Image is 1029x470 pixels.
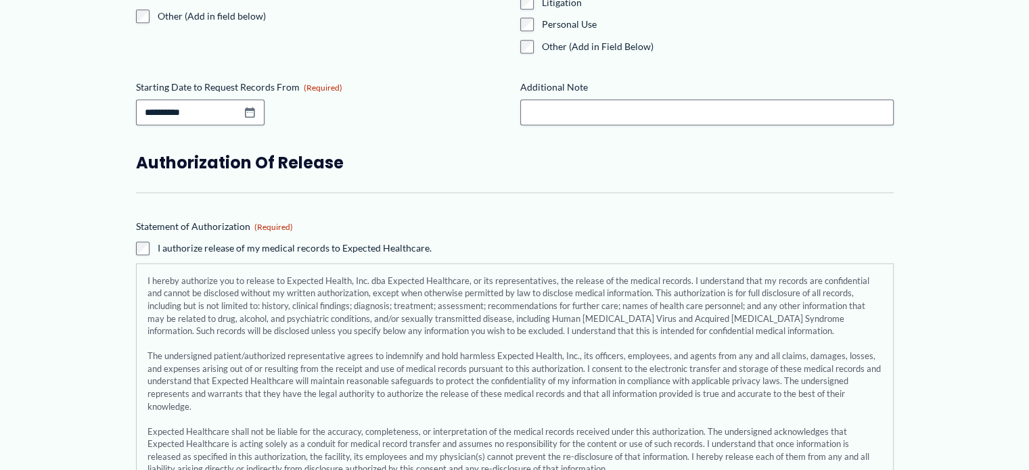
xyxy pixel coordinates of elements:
[304,83,342,93] span: (Required)
[254,222,293,232] span: (Required)
[136,220,293,233] legend: Statement of Authorization
[542,40,894,53] label: Other (Add in Field Below)
[158,241,432,255] label: I authorize release of my medical records to Expected Healthcare.
[158,9,509,23] label: Other (Add in field below)
[542,18,894,31] label: Personal Use
[136,80,509,94] label: Starting Date to Request Records From
[136,152,894,173] h3: Authorization of Release
[520,80,894,94] label: Additional Note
